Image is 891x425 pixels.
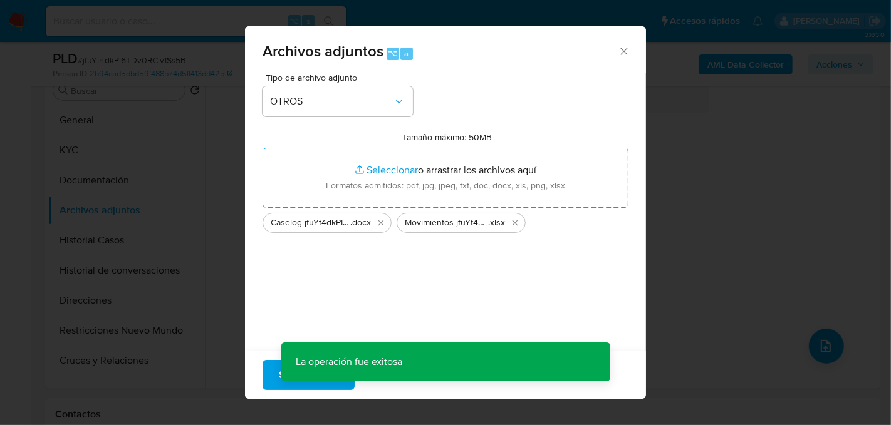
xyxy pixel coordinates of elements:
span: .docx [350,217,371,229]
span: Subir archivo [279,361,338,389]
button: Cerrar [618,45,629,56]
span: Tipo de archivo adjunto [266,73,416,82]
button: Eliminar Caselog jfuYt4dkPI6TDv0RCiv1Ss5B_2025_08_19_01_43_05.docx [373,215,388,230]
span: Caselog jfuYt4dkPI6TDv0RCiv1Ss5B_2025_08_19_01_43_05 [271,217,350,229]
button: OTROS [263,86,413,116]
span: ⌥ [388,48,397,59]
label: Tamaño máximo: 50MB [403,131,492,143]
p: La operación fue exitosa [281,342,418,381]
span: Archivos adjuntos [263,40,383,62]
span: Movimientos-jfuYt4dkPI6TDv0RCiv1Ss5B [405,217,488,229]
span: .xlsx [488,217,505,229]
span: OTROS [270,95,393,108]
button: Eliminar Movimientos-jfuYt4dkPI6TDv0RCiv1Ss5B.xlsx [508,215,523,230]
ul: Archivos seleccionados [263,208,628,233]
span: a [404,48,409,59]
button: Subir archivo [263,360,355,390]
span: Cancelar [376,361,417,389]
